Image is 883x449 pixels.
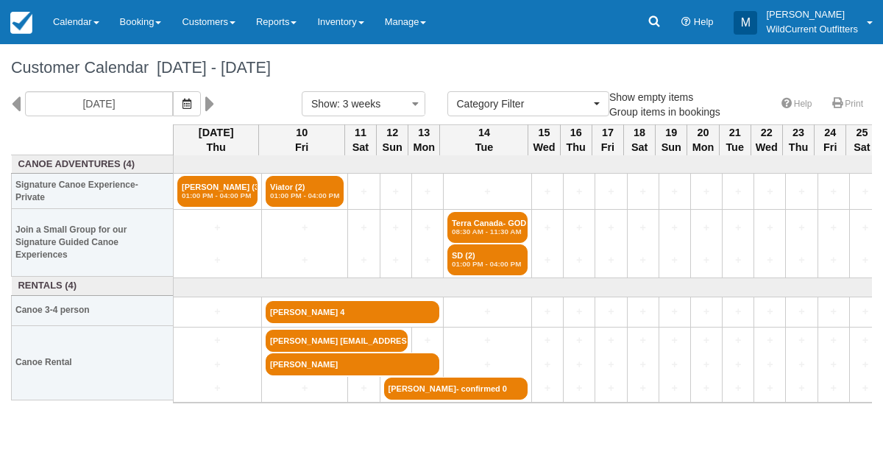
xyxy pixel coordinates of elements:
a: + [384,184,408,199]
span: Help [694,16,714,27]
a: + [599,220,623,236]
th: Canoe 3-4 person [12,295,174,325]
a: + [663,381,687,396]
th: 23 Thu [782,124,814,155]
div: M [734,11,757,35]
button: Show: 3 weeks [302,91,425,116]
a: + [177,304,258,319]
em: 01:00 PM - 04:00 PM [182,191,253,200]
span: Show empty items [592,91,705,102]
a: + [352,252,375,268]
a: + [416,184,439,199]
a: + [695,252,718,268]
a: + [599,333,623,348]
a: + [790,304,813,319]
a: + [599,184,623,199]
a: + [695,184,718,199]
a: + [384,252,408,268]
a: Help [773,93,821,115]
a: + [567,184,591,199]
span: Group items in bookings [592,106,732,116]
span: [DATE] - [DATE] [149,58,271,77]
a: + [631,304,655,319]
a: + [352,184,375,199]
a: + [631,381,655,396]
a: + [266,220,344,236]
a: + [790,333,813,348]
a: + [822,184,845,199]
a: Viator (2)01:00 PM - 04:00 PM [266,176,344,207]
a: + [177,357,258,372]
span: Category Filter [457,96,590,111]
a: + [854,333,877,348]
a: + [352,220,375,236]
a: + [567,220,591,236]
a: + [854,252,877,268]
a: + [567,304,591,319]
a: + [790,252,813,268]
a: + [416,252,439,268]
em: 01:00 PM - 04:00 PM [452,260,523,269]
a: + [726,381,750,396]
a: + [854,381,877,396]
th: 11 Sat [344,124,376,155]
a: + [790,220,813,236]
th: Signature Canoe Experience- Private [12,174,174,209]
a: + [536,184,559,199]
a: [PERSON_NAME] 4 [266,301,439,323]
a: [PERSON_NAME] [EMAIL_ADDRESS][PERSON_NAME][DOMAIN_NAME] [266,330,408,352]
a: + [695,333,718,348]
a: + [447,357,528,372]
a: + [631,357,655,372]
a: + [854,304,877,319]
a: [PERSON_NAME]- confirmed 0 [384,378,528,400]
th: 22 Wed [751,124,782,155]
a: + [726,220,750,236]
a: + [758,184,781,199]
a: + [695,381,718,396]
a: + [177,381,258,396]
a: + [447,333,528,348]
a: + [695,357,718,372]
a: + [726,252,750,268]
a: + [177,220,258,236]
a: + [854,184,877,199]
a: + [663,304,687,319]
a: SD (2)01:00 PM - 04:00 PM [447,244,528,275]
a: + [822,381,845,396]
th: 25 Sat [846,124,878,155]
th: 24 Fri [815,124,846,155]
a: Terra Canada- GODIN- (2)08:30 AM - 11:30 AM [447,212,528,243]
a: + [266,381,344,396]
a: + [854,220,877,236]
a: + [599,304,623,319]
a: + [447,304,528,319]
span: : 3 weeks [337,98,380,110]
a: Canoe Adventures (4) [15,158,170,172]
a: + [726,357,750,372]
a: [PERSON_NAME] [266,353,439,375]
th: 20 Mon [687,124,719,155]
th: 14 Tue [440,124,528,155]
h1: Customer Calendar [11,59,872,77]
a: + [384,220,408,236]
a: + [567,381,591,396]
th: [DATE] Thu [174,124,259,155]
a: Print [823,93,872,115]
a: + [758,333,781,348]
th: 12 Sun [377,124,408,155]
a: + [822,333,845,348]
a: + [631,333,655,348]
a: + [790,357,813,372]
a: + [177,333,258,348]
a: + [536,304,559,319]
a: + [536,357,559,372]
th: 16 Thu [560,124,592,155]
th: 17 Fri [592,124,623,155]
a: + [663,252,687,268]
a: + [758,220,781,236]
a: + [695,304,718,319]
a: + [567,252,591,268]
a: + [695,220,718,236]
th: Canoe Rental [12,325,174,400]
